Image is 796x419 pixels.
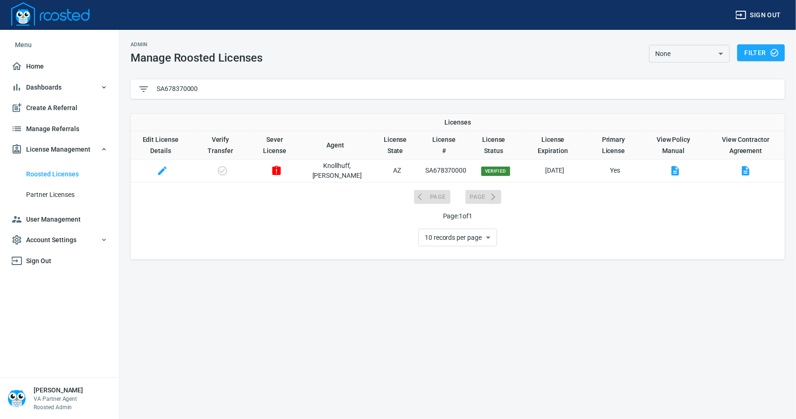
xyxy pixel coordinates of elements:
span: Filter [745,47,777,59]
li: Menu [7,34,111,56]
img: Logo [11,2,90,26]
span: Home [11,61,108,72]
th: Toggle SortBy [523,131,587,159]
p: VA Partner Agent [34,395,83,403]
th: Licenses [131,114,785,131]
a: Roosted Licenses [7,164,111,185]
th: Toggle SortBy [468,131,523,159]
th: Edit License Details [131,131,194,159]
h1: Manage Roosted Licenses [131,51,263,64]
span: Partner Licenses [26,189,108,201]
p: Knollhuff , [PERSON_NAME] [303,161,371,181]
img: Person [7,389,26,408]
th: Toggle SortBy [371,131,423,159]
p: SA678370000 [423,166,468,175]
p: AZ [371,166,423,175]
h2: Admin [131,42,263,48]
span: Account Settings [11,234,108,246]
p: Roosted Admin [34,403,83,412]
span: Create A Referral [11,102,108,114]
p: Page: 1 of 1 [131,211,785,221]
a: Manage Referrals [7,119,111,140]
button: Dashboards [7,77,111,98]
span: Sign Out [11,255,108,267]
th: Verify Transfer [194,131,250,159]
a: Home [7,56,111,77]
th: Toggle SortBy [303,131,371,159]
span: Dashboards [11,82,108,93]
iframe: Chat [756,377,789,412]
p: Yes [587,166,644,175]
h6: [PERSON_NAME] [34,385,83,395]
button: License Management [7,139,111,160]
a: Create A Referral [7,98,111,119]
a: User Management [7,209,111,230]
span: Sign out [735,9,781,21]
button: Filter [737,44,785,62]
th: Toggle SortBy [587,131,644,159]
button: Account Settings [7,230,111,251]
span: Verified [481,167,510,176]
button: Sign out [732,7,785,24]
th: View Policy Manual [644,131,707,159]
a: Partner Licenses [7,184,111,205]
a: Sign Out [7,251,111,272]
span: License Management [11,144,108,155]
th: View Contractor Agreement [707,131,785,159]
input: Type to Filter [157,82,777,96]
th: Sever License [250,131,303,159]
span: User Management [11,214,108,225]
p: [DATE] [523,166,587,175]
th: Toggle SortBy [423,131,468,159]
span: Manage Referrals [11,123,108,135]
span: Roosted Licenses [26,168,108,180]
